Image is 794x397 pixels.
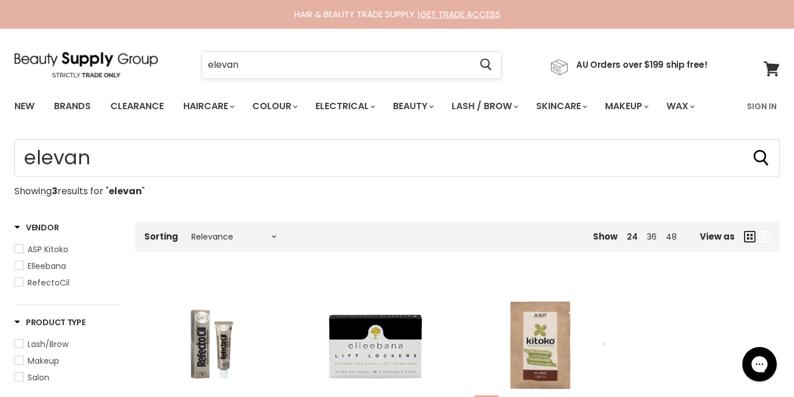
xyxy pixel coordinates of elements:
p: Showing results for " " [14,186,780,196]
strong: 3 [52,184,57,198]
h3: Vendor [14,222,59,233]
h3: Product Type [14,317,86,328]
span: View as [700,232,735,241]
span: Salon [28,372,49,383]
a: Elleebana [14,260,121,272]
a: ASP Kitoko [14,243,121,256]
a: Wax [658,94,702,118]
a: Haircare [175,94,241,118]
a: New [6,94,43,118]
form: Product [14,139,780,177]
input: Search [202,52,471,78]
a: Lash / Brow [443,94,525,118]
button: Search [752,149,770,167]
a: Sign In [740,94,784,118]
a: Makeup [596,94,656,118]
a: 24 [627,231,638,242]
span: RefectoCil [28,277,70,288]
a: Clearance [102,94,172,118]
a: RefectoCil [14,276,121,289]
label: Sorting [144,232,178,241]
a: Brands [45,94,99,118]
form: Product [202,51,502,79]
a: Electrical [307,94,382,118]
a: Skincare [527,94,594,118]
ul: Main menu [6,90,722,123]
a: GET TRADE ACCESS [420,8,500,20]
a: Salon [14,371,121,384]
a: 36 [647,231,657,242]
a: Colour [244,94,305,118]
span: Lash/Brow [28,338,68,350]
input: Search [14,139,780,177]
strong: elevan [109,184,142,198]
a: 48 [666,231,677,242]
a: Makeup [14,354,121,367]
span: Show [593,230,618,242]
span: Elleebana [28,260,66,272]
a: Beauty [384,94,441,118]
button: Search [471,52,501,78]
iframe: Gorgias live chat messenger [737,343,783,386]
span: ASP Kitoko [28,244,68,255]
a: Lash/Brow [14,338,121,350]
span: Makeup [28,355,59,367]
